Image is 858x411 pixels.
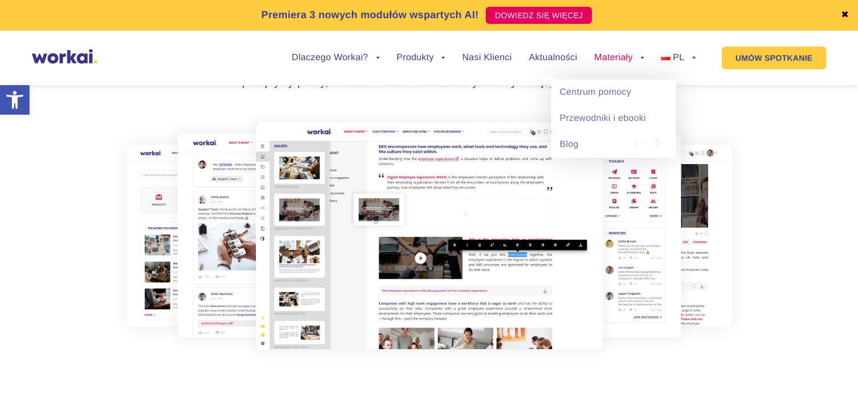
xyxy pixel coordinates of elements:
[551,106,676,132] a: Przewodniki i ebooki
[462,53,511,62] a: Nasi Klienci
[292,53,380,62] a: Dlaczego Workai?
[262,7,479,23] p: Premiera 3 nowych modułów wspartych AI!
[115,109,744,362] img: why Workai?
[594,53,644,62] a: Materiały
[551,132,676,158] a: Blog
[529,53,577,62] a: Aktualności
[841,11,849,20] a: ✖
[397,53,445,62] a: Produkty
[551,79,676,106] a: Centrum pomocy
[722,47,826,69] a: UMÓW SPOTKANIE
[486,7,592,24] a: DOWIEDZ SIĘ WIĘCEJ
[673,53,684,62] span: PL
